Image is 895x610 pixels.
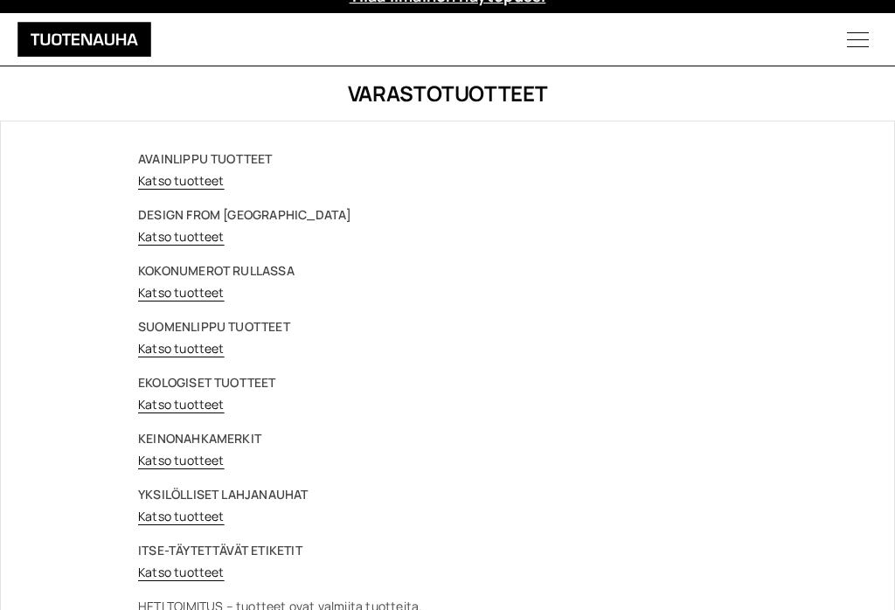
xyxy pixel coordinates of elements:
a: Katso tuotteet [138,452,225,468]
h1: Varastotuotteet [26,79,869,107]
a: Katso tuotteet [138,564,225,580]
button: Menu [821,13,895,66]
strong: KEINONAHKAMERKIT [138,430,261,447]
strong: EKOLOGISET TUOTTEET [138,374,276,391]
img: Tuotenauha Oy [17,22,151,57]
a: Katso tuotteet [138,340,225,357]
a: Katso tuotteet [138,396,225,412]
strong: KOKONUMEROT RULLASSA [138,262,295,279]
strong: AVAINLIPPU TUOTTEET [138,150,273,167]
a: Katso tuotteet [138,172,225,189]
a: Katso tuotteet [138,284,225,301]
a: Katso tuotteet [138,508,225,524]
strong: ITSE-TÄYTETTÄVÄT ETIKETIT [138,542,302,558]
strong: YKSILÖLLISET LAHJANAUHAT [138,486,309,503]
strong: DESIGN FROM [GEOGRAPHIC_DATA] [138,206,351,223]
a: Katso tuotteet [138,228,225,245]
strong: SUOMENLIPPU TUOTTEET [138,318,290,335]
